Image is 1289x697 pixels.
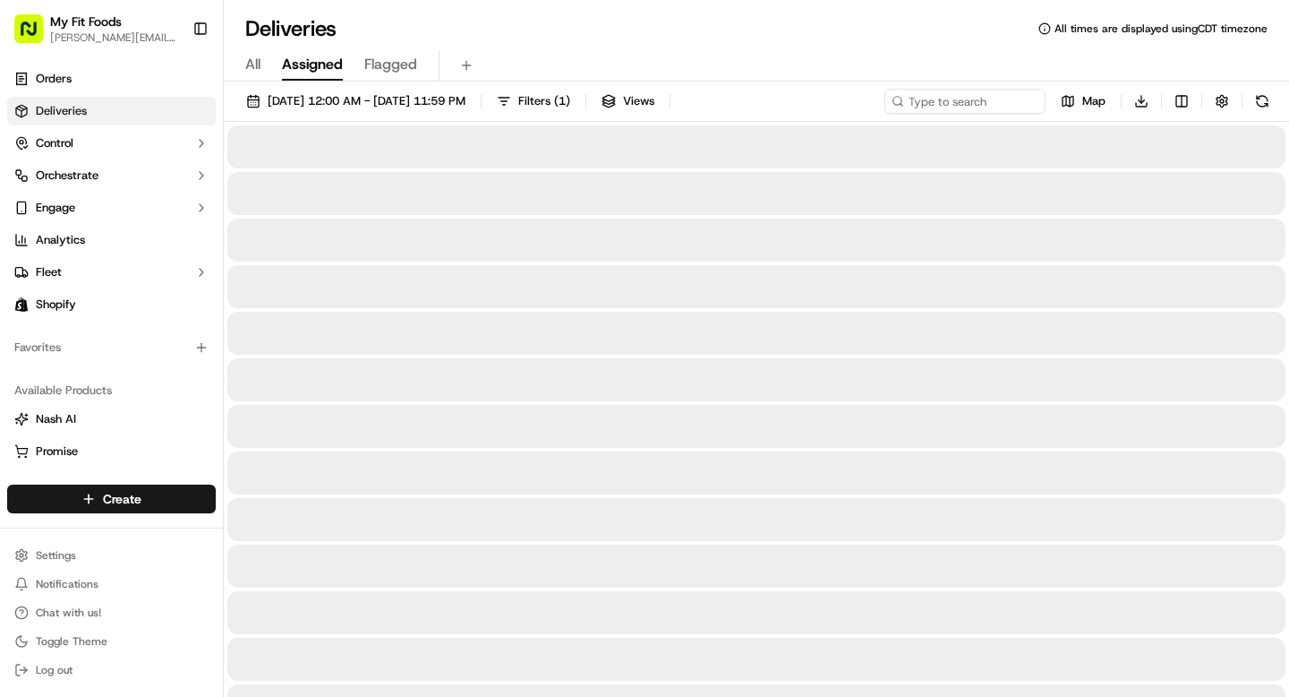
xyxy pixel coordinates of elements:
span: Engage [36,200,75,216]
span: Settings [36,548,76,563]
span: Log out [36,663,73,677]
span: Shopify [36,297,76,313]
button: Engage [7,194,216,222]
h1: Deliveries [245,14,337,43]
span: Promise [36,443,78,460]
span: Deliveries [36,103,87,119]
a: Shopify [7,290,216,319]
button: [DATE] 12:00 AM - [DATE] 11:59 PM [238,89,474,114]
button: Notifications [7,572,216,597]
div: Favorites [7,333,216,362]
span: Map [1082,93,1105,109]
button: Control [7,129,216,158]
button: My Fit Foods [50,13,122,30]
span: ( 1 ) [554,93,570,109]
div: Available Products [7,376,216,405]
img: Shopify logo [14,297,29,312]
span: Create [103,490,141,508]
span: Chat with us! [36,606,101,620]
span: Filters [518,93,570,109]
span: All [245,54,260,75]
button: Create [7,485,216,513]
span: Nash AI [36,411,76,427]
button: Views [593,89,662,114]
span: Orchestrate [36,168,98,184]
span: Orders [36,71,72,87]
span: Toggle Theme [36,634,107,649]
span: Flagged [364,54,417,75]
button: Chat with us! [7,600,216,625]
span: Views [623,93,654,109]
span: Fleet [36,264,62,280]
a: Orders [7,65,216,93]
button: Promise [7,437,216,466]
input: Type to search [884,89,1046,114]
button: Filters(1) [489,89,578,114]
a: Promise [14,443,209,460]
button: [PERSON_NAME][EMAIL_ADDRESS][DOMAIN_NAME] [50,30,178,45]
button: Map [1053,89,1114,114]
span: All times are displayed using CDT timezone [1054,22,1268,36]
a: Deliveries [7,97,216,125]
span: [DATE] 12:00 AM - [DATE] 11:59 PM [268,93,465,109]
button: Fleet [7,258,216,287]
span: Assigned [282,54,343,75]
button: Nash AI [7,405,216,434]
button: Settings [7,543,216,568]
button: Refresh [1250,89,1275,114]
a: Analytics [7,226,216,254]
span: Analytics [36,232,85,248]
button: My Fit Foods[PERSON_NAME][EMAIL_ADDRESS][DOMAIN_NAME] [7,7,185,50]
button: Toggle Theme [7,629,216,654]
button: Log out [7,658,216,683]
span: Notifications [36,577,98,591]
span: Control [36,135,73,151]
a: Nash AI [14,411,209,427]
button: Orchestrate [7,161,216,190]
